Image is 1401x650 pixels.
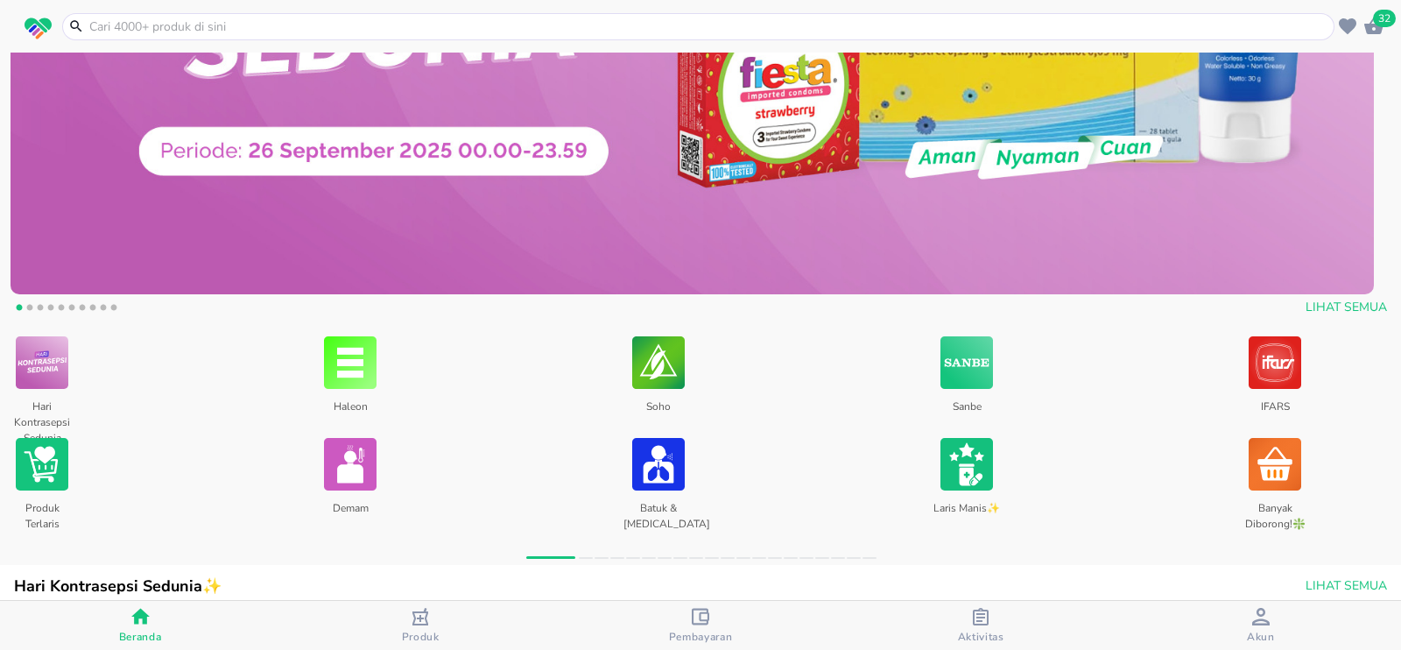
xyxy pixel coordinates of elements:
button: 2 [21,301,39,319]
button: Lihat Semua [1299,570,1390,603]
span: Lihat Semua [1306,297,1387,319]
img: Soho [632,333,685,392]
button: 1 [11,301,28,319]
p: Produk Terlaris [7,494,76,526]
p: Haleon [315,392,384,425]
button: 5 [53,301,70,319]
p: Sanbe [932,392,1001,425]
button: 3 [32,301,49,319]
p: Banyak Diborong!❇️ [1240,494,1309,526]
button: 8 [84,301,102,319]
span: 32 [1373,10,1396,27]
button: 6 [63,301,81,319]
span: Produk [402,630,440,644]
img: Banyak Diborong!❇️ [1249,435,1301,494]
span: Beranda [119,630,162,644]
p: Demam [315,494,384,526]
p: Laris Manis✨ [932,494,1001,526]
button: 32 [1361,13,1387,39]
span: Pembayaran [669,630,733,644]
button: 9 [95,301,112,319]
img: IFARS [1249,333,1301,392]
button: Akun [1121,601,1401,650]
p: IFARS [1240,392,1309,425]
img: Batuk & Flu [632,435,685,494]
button: 7 [74,301,91,319]
span: Lihat Semua [1306,576,1387,597]
input: Cari 4000+ produk di sini [88,18,1330,36]
p: Hari Kontrasepsi Sedunia [7,392,76,425]
img: Sanbe [940,333,993,392]
button: Pembayaran [560,601,841,650]
p: Soho [623,392,693,425]
img: Hari Kontrasepsi Sedunia [16,333,68,392]
img: Laris Manis✨ [940,435,993,494]
button: Lihat Semua [1299,292,1390,324]
img: Demam [324,435,377,494]
p: Batuk & [MEDICAL_DATA] [623,494,693,526]
img: Haleon [324,333,377,392]
img: Produk Terlaris [16,435,68,494]
img: logo_swiperx_s.bd005f3b.svg [25,18,52,40]
button: 10 [105,301,123,319]
button: Produk [280,601,560,650]
span: Akun [1247,630,1275,644]
span: Aktivitas [958,630,1004,644]
button: Aktivitas [841,601,1121,650]
button: 4 [42,301,60,319]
